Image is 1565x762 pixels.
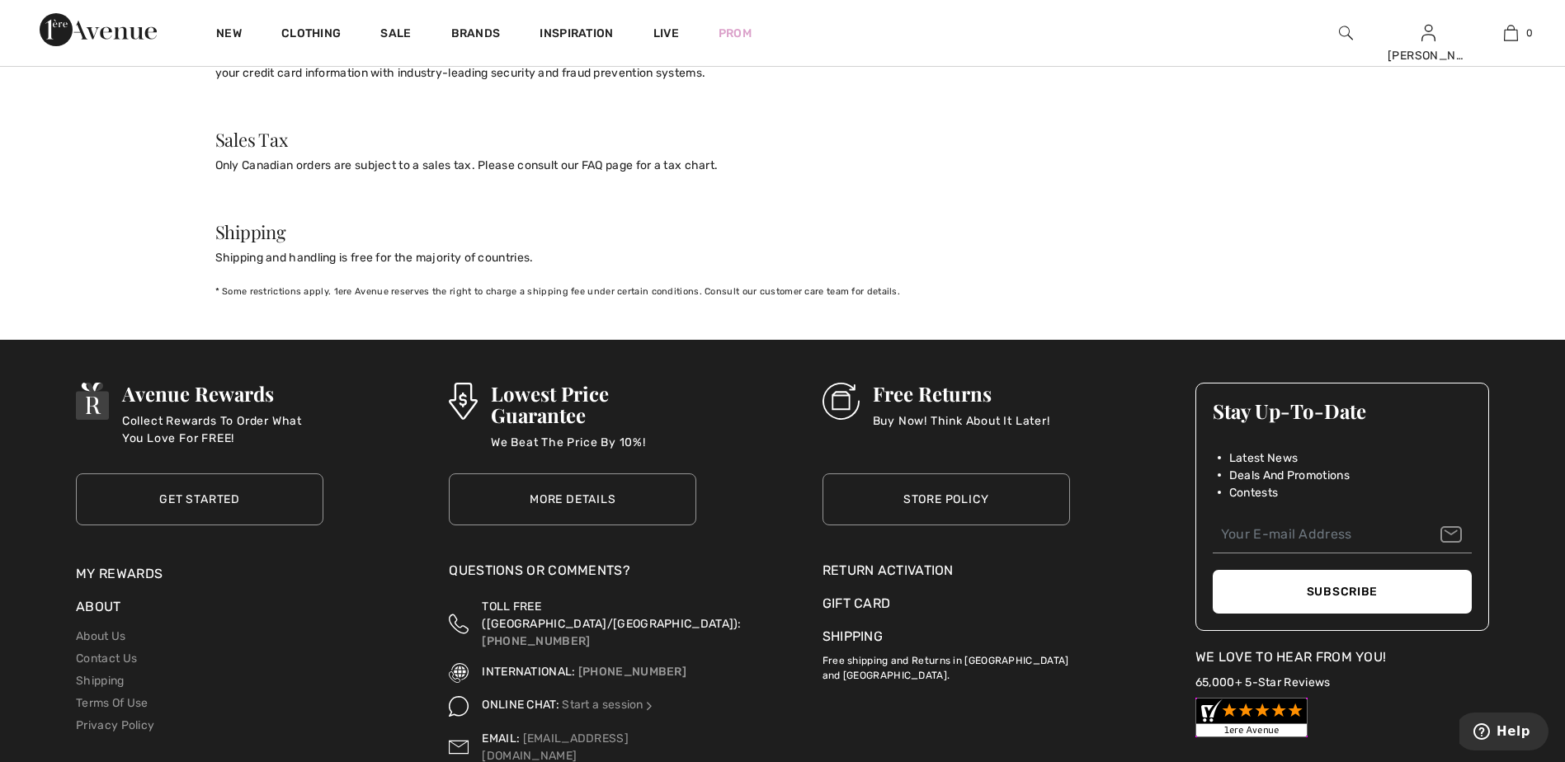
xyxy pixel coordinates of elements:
a: About Us [76,629,125,643]
img: Toll Free (Canada/US) [449,598,469,650]
span: TOLL FREE ([GEOGRAPHIC_DATA]/[GEOGRAPHIC_DATA]): [482,600,741,631]
p: Free shipping and Returns in [GEOGRAPHIC_DATA] and [GEOGRAPHIC_DATA]. [823,647,1070,683]
img: Avenue Rewards [76,383,109,420]
div: About [76,597,323,625]
span: * Some restrictions apply. 1ere Avenue reserves the right to charge a shipping fee under certain ... [215,286,901,297]
span: Shipping and handling is free for the majority of countries. [215,251,534,265]
div: Questions or Comments? [449,561,696,589]
span: INTERNATIONAL: [482,665,575,679]
p: We Beat The Price By 10%! [491,434,697,467]
a: Get Started [76,473,323,525]
a: My Rewards [76,566,163,581]
div: We Love To Hear From You! [1195,647,1489,667]
img: Lowest Price Guarantee [449,383,477,420]
a: Sign In [1421,25,1435,40]
span: EMAIL: [482,731,520,746]
input: Your E-mail Address [1213,516,1472,553]
a: Prom [719,25,752,42]
h3: Avenue Rewards [122,383,323,404]
span: Only Canadian orders are subject to a sales tax. Please consult our FAQ page for a tax chart. [215,158,719,172]
img: Online Chat [643,700,655,712]
img: search the website [1339,23,1353,43]
a: Sale [380,26,411,44]
a: Return Activation [823,561,1070,581]
a: Clothing [281,26,341,44]
span: Contests [1229,484,1278,501]
img: Customer Reviews [1195,698,1308,737]
a: Gift Card [823,594,1070,614]
a: Terms Of Use [76,696,148,710]
a: Shipping [76,674,124,688]
a: More Details [449,473,696,525]
a: New [216,26,242,44]
a: 65,000+ 5-Star Reviews [1195,675,1331,689]
span: 0 [1526,26,1533,40]
span: Sales Tax [215,127,288,152]
h3: Stay Up-To-Date [1213,400,1472,421]
span: Inspiration [540,26,613,44]
a: [PHONE_NUMBER] [482,634,590,648]
div: [PERSON_NAME] [1388,47,1468,64]
iframe: Opens a widget where you can find more information [1459,713,1549,754]
a: Store Policy [823,473,1070,525]
span: ONLINE CHAT: [482,698,559,712]
h3: Lowest Price Guarantee [491,383,697,426]
button: Subscribe [1213,570,1472,614]
a: Brands [451,26,501,44]
a: 0 [1470,23,1551,43]
p: Collect Rewards To Order What You Love For FREE! [122,412,323,445]
img: My Bag [1504,23,1518,43]
span: Deals And Promotions [1229,467,1350,484]
img: International [449,663,469,683]
p: Buy Now! Think About It Later! [873,412,1050,445]
a: Start a session [562,698,655,712]
img: Online Chat [449,696,469,716]
span: Shipping [215,219,286,244]
a: Contact Us [76,651,137,666]
a: [PHONE_NUMBER] [578,665,686,679]
a: Live [653,25,679,42]
img: Free Returns [823,383,860,420]
a: Privacy Policy [76,718,154,732]
img: 1ère Avenue [40,13,157,46]
a: Shipping [823,628,883,644]
h3: Free Returns [873,383,1050,404]
img: My Info [1421,23,1435,43]
span: Latest News [1229,449,1298,467]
